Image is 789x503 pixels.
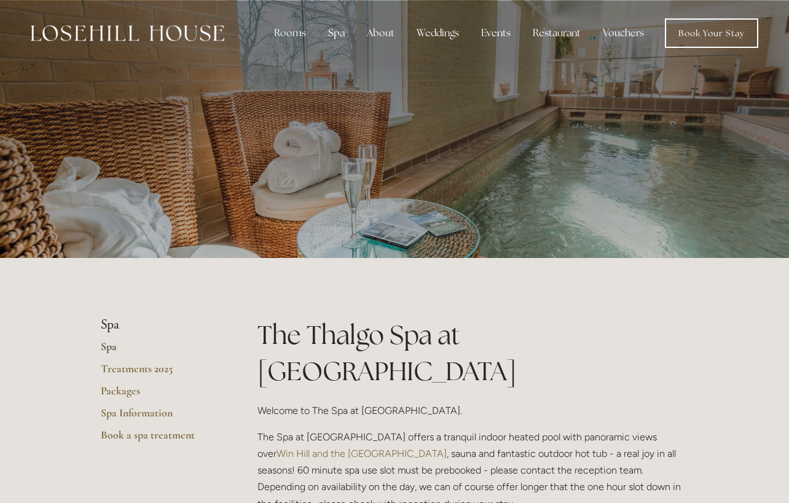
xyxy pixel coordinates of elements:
a: Book a spa treatment [101,428,218,450]
img: Losehill House [31,25,224,41]
a: Packages [101,384,218,406]
a: Book Your Stay [665,18,758,48]
a: Vouchers [593,21,654,45]
h1: The Thalgo Spa at [GEOGRAPHIC_DATA] [257,317,688,389]
a: Win Hill and the [GEOGRAPHIC_DATA] [277,448,447,459]
div: Restaurant [523,21,591,45]
a: Spa [101,340,218,362]
a: Treatments 2025 [101,362,218,384]
li: Spa [101,317,218,333]
div: Events [471,21,520,45]
div: About [357,21,404,45]
div: Spa [318,21,355,45]
a: Spa Information [101,406,218,428]
p: Welcome to The Spa at [GEOGRAPHIC_DATA]. [257,402,688,419]
div: Rooms [264,21,316,45]
div: Weddings [407,21,469,45]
